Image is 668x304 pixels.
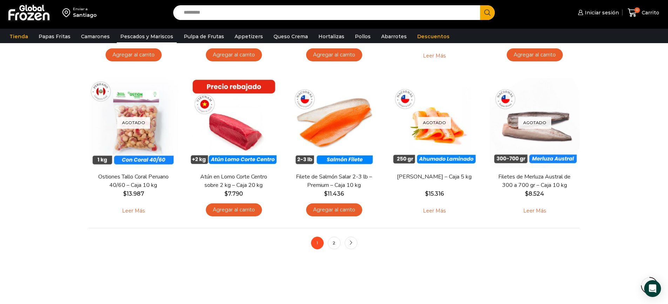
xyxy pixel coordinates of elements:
span: $ [425,190,429,197]
a: Abarrotes [378,30,410,43]
a: Leé más sobre “Salmón Ahumado Laminado - Caja 5 kg” [412,203,457,218]
a: Agregar al carrito: “Ostiones Tallo Coral Peruano 30/40 - Caja 10 kg” [306,48,362,61]
a: Atún en Lomo Corte Centro sobre 2 kg – Caja 20 kg [193,173,274,189]
p: Agotado [117,117,150,129]
a: 0 Carrito [626,5,661,21]
a: Pollos [351,30,374,43]
span: Iniciar sesión [583,9,619,16]
p: Agotado [418,117,451,129]
a: Leé más sobre “Filetes de Merluza Austral de 300 a 700 gr - Caja 10 kg” [512,203,557,218]
a: Iniciar sesión [576,6,619,20]
a: Queso Crema [270,30,311,43]
span: 1 [311,237,324,249]
span: $ [525,190,528,197]
div: Open Intercom Messenger [644,280,661,297]
button: Search button [480,5,495,20]
a: Filete de Salmón Salar 2-3 lb – Premium – Caja 10 kg [293,173,374,189]
span: 0 [634,7,640,13]
span: $ [224,190,228,197]
bdi: 15.316 [425,190,444,197]
span: $ [324,190,328,197]
a: Agregar al carrito: “Filete de Salmón Salar 2-3 lb - Premium - Caja 10 kg” [306,203,362,216]
bdi: 7.790 [224,190,243,197]
a: Camarones [77,30,113,43]
span: $ [123,190,127,197]
span: Carrito [640,9,659,16]
a: Agregar al carrito: “Ostiones Media Concha Peruano 30/40 - Caja 10 kg” [507,48,563,61]
a: Leé más sobre “Surtido de Mariscos - Bronze - Caja 10 kg” [412,48,457,63]
a: Filetes de Merluza Austral de 300 a 700 gr – Caja 10 kg [494,173,575,189]
a: Appetizers [231,30,266,43]
bdi: 11.436 [324,190,344,197]
div: Enviar a [73,7,97,12]
bdi: 8.524 [525,190,544,197]
a: Agregar al carrito: “Filetes de Pangasius de 170 a 220 gr - Bronze - Caja 10 kg” [206,48,262,61]
a: Pescados y Mariscos [117,30,177,43]
p: Agotado [518,117,551,129]
div: Santiago [73,12,97,19]
a: Agregar al carrito: “Atún en Lomo Corte Centro sobre 2 kg - Caja 20 kg” [206,203,262,216]
a: Tienda [6,30,32,43]
a: Papas Fritas [35,30,74,43]
a: [PERSON_NAME] – Caja 5 kg [394,173,474,181]
a: Hortalizas [315,30,348,43]
a: 2 [328,237,340,249]
img: address-field-icon.svg [62,7,73,19]
a: Leé más sobre “Ostiones Tallo Coral Peruano 40/60 - Caja 10 kg” [111,203,156,218]
a: Pulpa de Frutas [180,30,228,43]
a: Agregar al carrito: “Filete de Salmón Salar 1-2 lb – Premium - Caja 10 kg” [106,48,162,61]
bdi: 13.987 [123,190,144,197]
a: Descuentos [414,30,453,43]
a: Ostiones Tallo Coral Peruano 40/60 – Caja 10 kg [93,173,174,189]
